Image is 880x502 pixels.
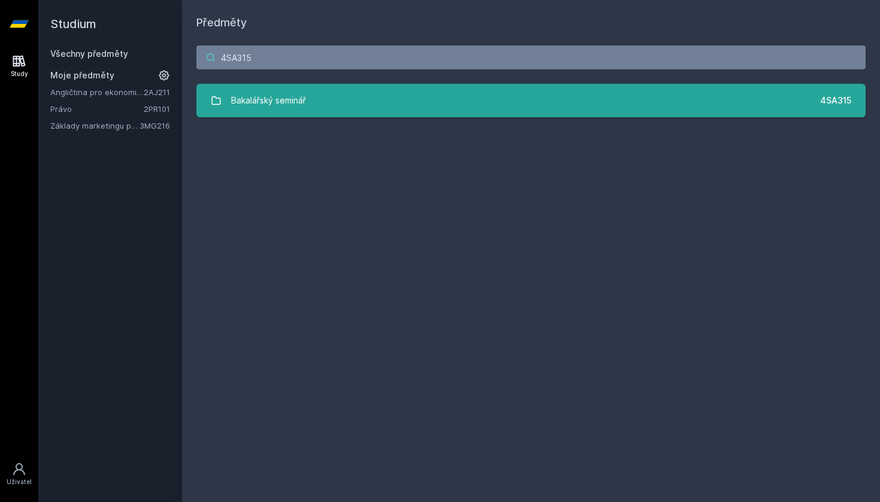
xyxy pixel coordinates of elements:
[196,45,866,69] input: Název nebo ident předmětu…
[50,86,144,98] a: Angličtina pro ekonomická studia 1 (B2/C1)
[50,69,114,81] span: Moje předměty
[139,121,170,130] a: 3MG216
[196,84,866,117] a: Bakalářský seminář 4SA315
[50,120,139,132] a: Základy marketingu pro informatiky a statistiky
[11,69,28,78] div: Study
[820,95,851,107] div: 4SA315
[231,89,306,112] div: Bakalářský seminář
[50,48,128,59] a: Všechny předměty
[7,477,32,486] div: Uživatel
[144,87,170,97] a: 2AJ211
[196,14,866,31] h1: Předměty
[2,456,36,492] a: Uživatel
[144,104,170,114] a: 2PR101
[50,103,144,115] a: Právo
[2,48,36,84] a: Study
